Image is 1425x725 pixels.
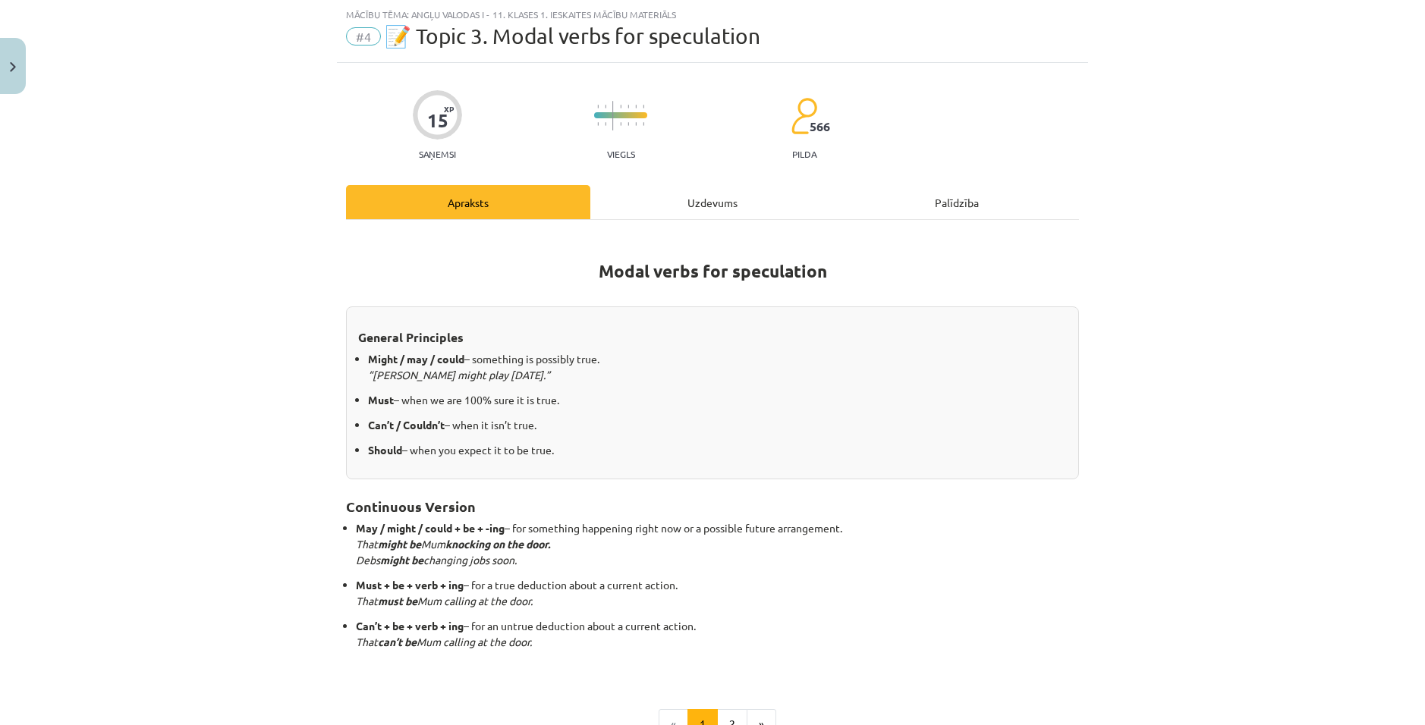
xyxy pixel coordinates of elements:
strong: knocking on the door. [445,537,550,551]
p: – for an untrue deduction about a current action. [356,618,1079,650]
strong: can’t be [378,635,417,648]
strong: must be [378,594,417,607]
img: icon-short-line-57e1e144782c952c97e751825c79c345078a6d821885a25fce030b3d8c18986b.svg [620,105,621,108]
img: icon-short-line-57e1e144782c952c97e751825c79c345078a6d821885a25fce030b3d8c18986b.svg [643,122,644,126]
img: students-c634bb4e5e11cddfef0936a35e636f08e4e9abd3cc4e673bd6f9a4125e45ecb1.svg [791,97,817,135]
p: – something is possibly true. [368,351,1067,383]
img: icon-short-line-57e1e144782c952c97e751825c79c345078a6d821885a25fce030b3d8c18986b.svg [620,122,621,126]
p: – when we are 100% sure it is true. [368,392,1067,408]
strong: Can’t + be + verb + ing [356,619,464,632]
div: Mācību tēma: Angļu valodas i - 11. klases 1. ieskaites mācību materiāls [346,9,1079,20]
strong: General Principles [358,329,464,345]
em: Debs changing jobs soon. [356,553,517,567]
em: That Mum calling at the door. [356,635,532,648]
div: Palīdzība [835,185,1079,219]
div: Uzdevums [590,185,835,219]
div: Apraksts [346,185,590,219]
img: icon-short-line-57e1e144782c952c97e751825c79c345078a6d821885a25fce030b3d8c18986b.svg [597,122,599,126]
img: icon-short-line-57e1e144782c952c97e751825c79c345078a6d821885a25fce030b3d8c18986b.svg [628,122,629,126]
strong: Should [368,443,402,457]
p: – when you expect it to be true. [368,442,1067,458]
img: icon-short-line-57e1e144782c952c97e751825c79c345078a6d821885a25fce030b3d8c18986b.svg [628,105,629,108]
strong: Continuous Version [346,497,476,515]
em: That Mum calling at the door. [356,594,533,607]
div: 15 [427,110,448,131]
strong: might be [378,537,421,551]
strong: Must + be + verb + ing [356,578,464,592]
img: icon-long-line-d9ea69661e0d244f92f715978eff75569469978d946b2353a9bb055b3ed8787d.svg [612,101,614,130]
img: icon-short-line-57e1e144782c952c97e751825c79c345078a6d821885a25fce030b3d8c18986b.svg [643,105,644,108]
em: That Mum [356,537,550,551]
p: – for something happening right now or a possible future arrangement. [356,520,1079,568]
span: XP [444,105,454,113]
strong: May / might / could + be + -ing [356,521,505,535]
img: icon-close-lesson-0947bae3869378f0d4975bcd49f059093ad1ed9edebbc8119c70593378902aed.svg [10,62,16,72]
img: icon-short-line-57e1e144782c952c97e751825c79c345078a6d821885a25fce030b3d8c18986b.svg [597,105,599,108]
span: #4 [346,27,381,46]
em: “[PERSON_NAME] might play [DATE].” [368,368,550,381]
strong: Can’t / Couldn’t [368,418,445,432]
p: – when it isn’t true. [368,417,1067,433]
p: – for a true deduction about a current action. [356,577,1079,609]
p: Saņemsi [413,149,462,159]
p: Viegls [607,149,635,159]
span: 📝 Topic 3. Modal verbs for speculation [385,24,760,49]
strong: might be [380,553,423,567]
img: icon-short-line-57e1e144782c952c97e751825c79c345078a6d821885a25fce030b3d8c18986b.svg [605,122,606,126]
strong: Must [368,393,394,406]
strong: Modal verbs for speculation [599,260,827,282]
img: icon-short-line-57e1e144782c952c97e751825c79c345078a6d821885a25fce030b3d8c18986b.svg [635,122,637,126]
strong: Might / may / could [368,352,464,366]
span: 566 [810,120,830,133]
p: pilda [792,149,816,159]
img: icon-short-line-57e1e144782c952c97e751825c79c345078a6d821885a25fce030b3d8c18986b.svg [605,105,606,108]
img: icon-short-line-57e1e144782c952c97e751825c79c345078a6d821885a25fce030b3d8c18986b.svg [635,105,637,108]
